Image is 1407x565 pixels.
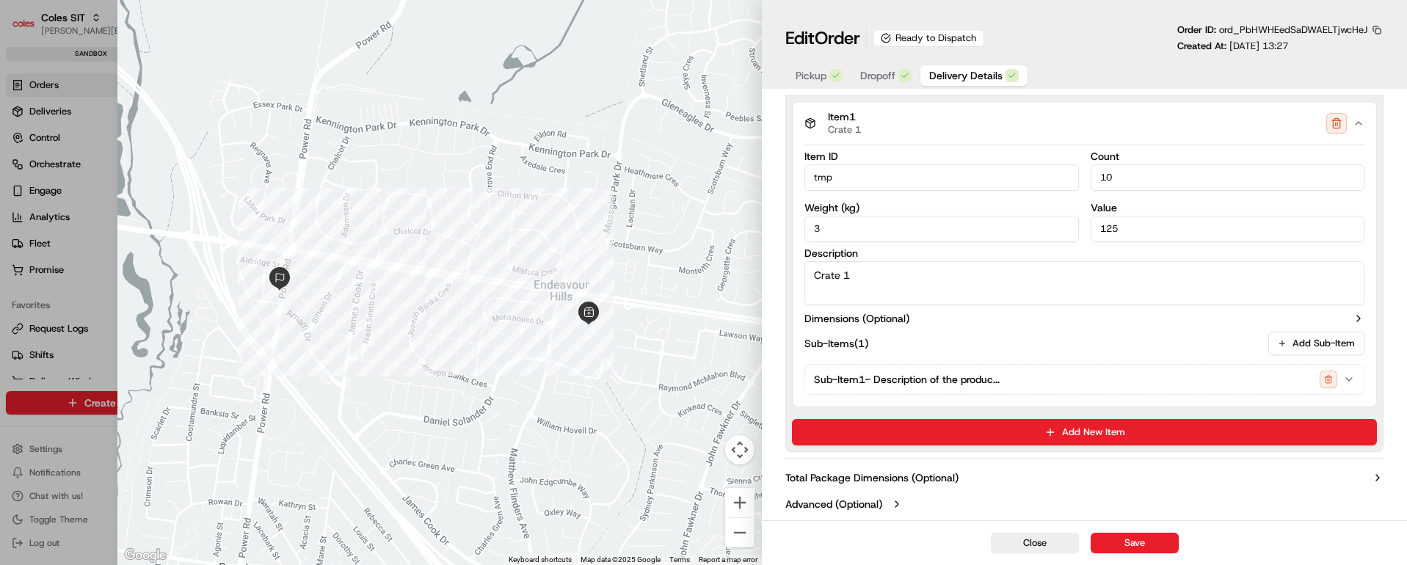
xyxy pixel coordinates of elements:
input: Enter weight [804,216,1078,242]
button: Zoom in [725,488,755,517]
button: Save [1091,533,1179,553]
input: Enter count [1091,164,1364,191]
span: [DATE] 13:27 [1229,40,1288,52]
a: Terms (opens in new tab) [669,555,690,564]
button: Keyboard shortcuts [509,555,572,565]
span: Pylon [146,249,178,260]
label: Weight ( kg ) [804,203,1078,213]
button: Map camera controls [725,435,755,464]
button: Add New Item [792,419,1377,445]
div: 💻 [124,214,136,226]
button: Sub-Item1- Description of the produc... [805,365,1364,394]
span: Item 1 [828,111,861,124]
label: Advanced (Optional) [785,497,882,511]
span: Map data ©2025 Google [581,555,661,564]
a: 💻API Documentation [118,207,241,233]
button: Item1Crate 1 [793,102,1376,145]
span: Knowledge Base [29,213,112,227]
textarea: Crate 1 [804,261,1364,305]
button: Add Sub-Item [1268,332,1364,355]
span: ord_PbHWHEedSaDWAELTjwcHeJ [1219,23,1367,36]
img: 1736555255976-a54dd68f-1ca7-489b-9aae-adbdc363a1c4 [15,140,41,167]
button: Advanced (Optional) [785,497,1384,511]
button: Close [991,533,1079,553]
h1: Edit [785,26,860,50]
a: Open this area in Google Maps (opens a new window) [121,546,170,565]
input: Enter value [1091,216,1364,242]
div: Ready to Dispatch [873,29,984,47]
label: Dimensions (Optional) [804,311,909,326]
label: Item ID [804,151,1078,161]
p: Welcome 👋 [15,59,267,82]
label: Total Package Dimensions (Optional) [785,470,959,485]
p: Created At: [1177,40,1288,53]
div: Start new chat [50,140,241,155]
span: Order [815,26,860,50]
span: API Documentation [139,213,236,227]
span: Crate 1 [828,124,861,136]
input: Enter item ID [804,164,1078,191]
a: Powered byPylon [103,248,178,260]
span: Delivery Details [929,68,1003,83]
label: Count [1091,151,1364,161]
a: 📗Knowledge Base [9,207,118,233]
img: Nash [15,15,44,44]
img: Google [121,546,170,565]
button: Total Package Dimensions (Optional) [785,470,1384,485]
span: Dropoff [860,68,895,83]
div: 📗 [15,214,26,226]
label: Sub-Items (1) [804,336,868,351]
div: We're available if you need us! [50,155,186,167]
label: Value [1091,203,1364,213]
div: Item1Crate 1 [793,145,1376,407]
button: Dimensions (Optional) [804,311,1364,326]
span: Pickup [796,68,826,83]
button: Zoom out [725,518,755,547]
input: Got a question? Start typing here... [38,95,264,110]
span: Sub-Item 1 - Description of the produc... [814,372,1000,387]
p: Order ID: [1177,23,1367,37]
a: Report a map error [699,555,757,564]
label: Description [804,248,1364,258]
button: Start new chat [250,145,267,162]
